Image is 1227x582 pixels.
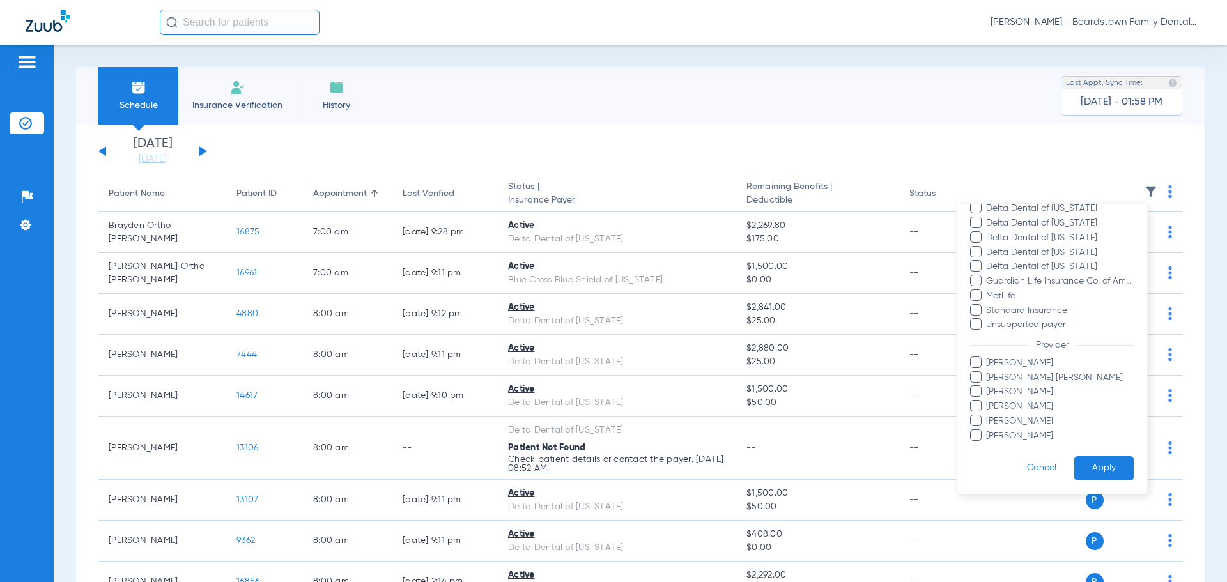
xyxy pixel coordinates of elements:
span: Delta Dental of [US_STATE] [985,246,1134,259]
span: [PERSON_NAME] [PERSON_NAME] [985,371,1134,385]
button: Apply [1074,456,1134,481]
span: Unsupported payer [985,318,1134,332]
span: [PERSON_NAME] [985,429,1134,443]
span: MetLife [985,289,1134,303]
button: Cancel [1009,456,1074,481]
span: [PERSON_NAME] [985,400,1134,413]
span: Standard Insurance [985,304,1134,318]
span: [PERSON_NAME] [985,385,1134,399]
span: [PERSON_NAME] [985,415,1134,428]
span: Delta Dental of [US_STATE] [985,202,1134,215]
span: Delta Dental of [US_STATE] [985,217,1134,230]
span: Guardian Life Insurance Co. of America [985,275,1134,288]
span: Provider [1028,341,1076,349]
span: [PERSON_NAME] [985,356,1134,370]
span: Delta Dental of [US_STATE] [985,260,1134,273]
span: Delta Dental of [US_STATE] [985,231,1134,245]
